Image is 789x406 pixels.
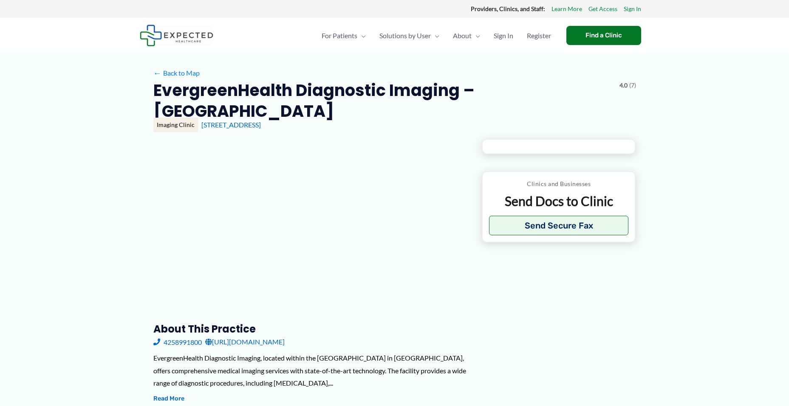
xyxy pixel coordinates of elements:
[551,3,582,14] a: Learn More
[322,21,357,51] span: For Patients
[140,25,213,46] img: Expected Healthcare Logo - side, dark font, small
[357,21,366,51] span: Menu Toggle
[624,3,641,14] a: Sign In
[453,21,472,51] span: About
[201,121,261,129] a: [STREET_ADDRESS]
[153,67,200,79] a: ←Back to Map
[629,80,636,91] span: (7)
[153,352,468,389] div: EvergreenHealth Diagnostic Imaging, located within the [GEOGRAPHIC_DATA] in [GEOGRAPHIC_DATA], of...
[379,21,431,51] span: Solutions by User
[489,193,629,209] p: Send Docs to Clinic
[487,21,520,51] a: Sign In
[471,5,545,12] strong: Providers, Clinics, and Staff:
[205,336,285,348] a: [URL][DOMAIN_NAME]
[446,21,487,51] a: AboutMenu Toggle
[315,21,373,51] a: For PatientsMenu Toggle
[153,118,198,132] div: Imaging Clinic
[489,178,629,189] p: Clinics and Businesses
[431,21,439,51] span: Menu Toggle
[588,3,617,14] a: Get Access
[520,21,558,51] a: Register
[153,336,202,348] a: 4258991800
[619,80,628,91] span: 4.0
[489,216,629,235] button: Send Secure Fax
[315,21,558,51] nav: Primary Site Navigation
[153,322,468,336] h3: About this practice
[373,21,446,51] a: Solutions by UserMenu Toggle
[153,69,161,77] span: ←
[494,21,513,51] span: Sign In
[566,26,641,45] a: Find a Clinic
[472,21,480,51] span: Menu Toggle
[153,394,184,404] button: Read More
[527,21,551,51] span: Register
[153,80,613,122] h2: EvergreenHealth Diagnostic Imaging – [GEOGRAPHIC_DATA]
